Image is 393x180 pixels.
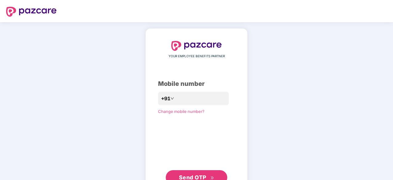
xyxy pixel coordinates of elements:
div: Mobile number [158,79,235,89]
span: YOUR EMPLOYEE BENEFITS PARTNER [169,54,225,59]
span: +91 [161,95,170,102]
span: double-right [210,176,214,180]
img: logo [171,41,222,51]
a: Change mobile number? [158,109,204,114]
span: down [170,97,174,100]
img: logo [6,7,57,17]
